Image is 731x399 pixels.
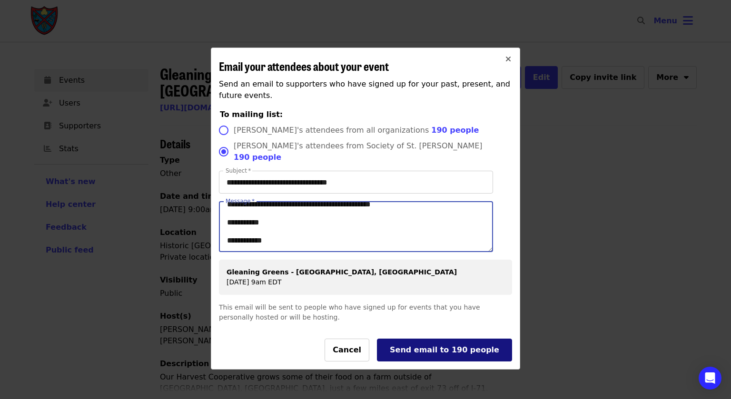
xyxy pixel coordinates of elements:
[497,48,520,71] button: Close
[227,268,504,287] a: Gleaning Greens - [GEOGRAPHIC_DATA], [GEOGRAPHIC_DATA][DATE] 9am EDT
[377,339,512,361] button: Send email to 190 people
[219,171,493,194] input: Subject
[219,58,389,74] span: Email your attendees about your event
[220,110,283,119] span: To mailing list:
[227,277,504,287] div: [DATE] 9am EDT
[390,345,499,354] span: Send email to 190 people
[431,126,479,135] span: 190 people
[325,339,369,361] button: Cancel
[431,125,479,136] button: [PERSON_NAME]'s attendees from all organizations
[219,303,480,321] span: This email will be sent to people who have signed up for events that you have personally hosted o...
[226,168,251,174] label: Subject
[219,79,510,100] span: Send an email to supporters who have signed up for your past, present, and future events.
[226,198,255,204] label: Message
[699,367,721,389] div: Open Intercom Messenger
[234,125,479,136] span: [PERSON_NAME]'s attendees from all organizations
[234,140,485,163] span: [PERSON_NAME]'s attendees from Society of St. [PERSON_NAME]
[234,152,281,163] button: [PERSON_NAME]'s attendees from Society of St. [PERSON_NAME]
[219,202,493,252] textarea: Message
[505,55,511,64] i: times icon
[234,153,281,162] span: 190 people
